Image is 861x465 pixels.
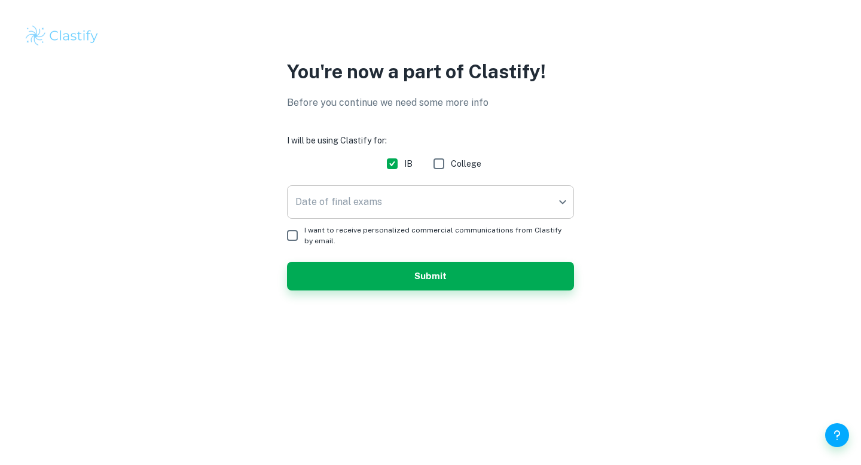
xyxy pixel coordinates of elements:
[825,423,849,447] button: Help and Feedback
[304,225,564,246] span: I want to receive personalized commercial communications from Clastify by email.
[24,24,837,48] a: Clastify logo
[287,96,574,110] p: Before you continue we need some more info
[451,157,481,170] span: College
[287,57,574,86] p: You're now a part of Clastify!
[404,157,413,170] span: IB
[287,134,574,147] h6: I will be using Clastify for:
[287,262,574,290] button: Submit
[24,24,100,48] img: Clastify logo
